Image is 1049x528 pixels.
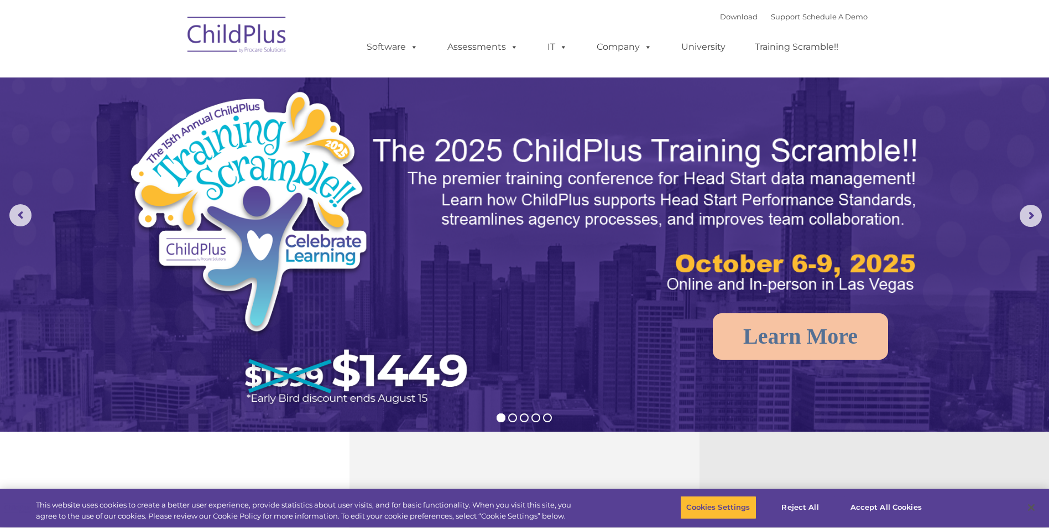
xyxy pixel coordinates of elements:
font: | [720,12,868,21]
a: Training Scramble!! [744,36,849,58]
div: This website uses cookies to create a better user experience, provide statistics about user visit... [36,500,577,521]
button: Reject All [766,496,835,519]
span: Last name [154,73,187,81]
a: University [670,36,737,58]
button: Cookies Settings [680,496,756,519]
img: ChildPlus by Procare Solutions [182,9,293,64]
span: Phone number [154,118,201,127]
button: Accept All Cookies [844,496,928,519]
button: Close [1019,495,1043,520]
a: Schedule A Demo [802,12,868,21]
a: Support [771,12,800,21]
a: Company [586,36,663,58]
a: Software [356,36,429,58]
a: Assessments [436,36,529,58]
a: Download [720,12,758,21]
a: IT [536,36,578,58]
a: Learn More [713,313,888,360]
